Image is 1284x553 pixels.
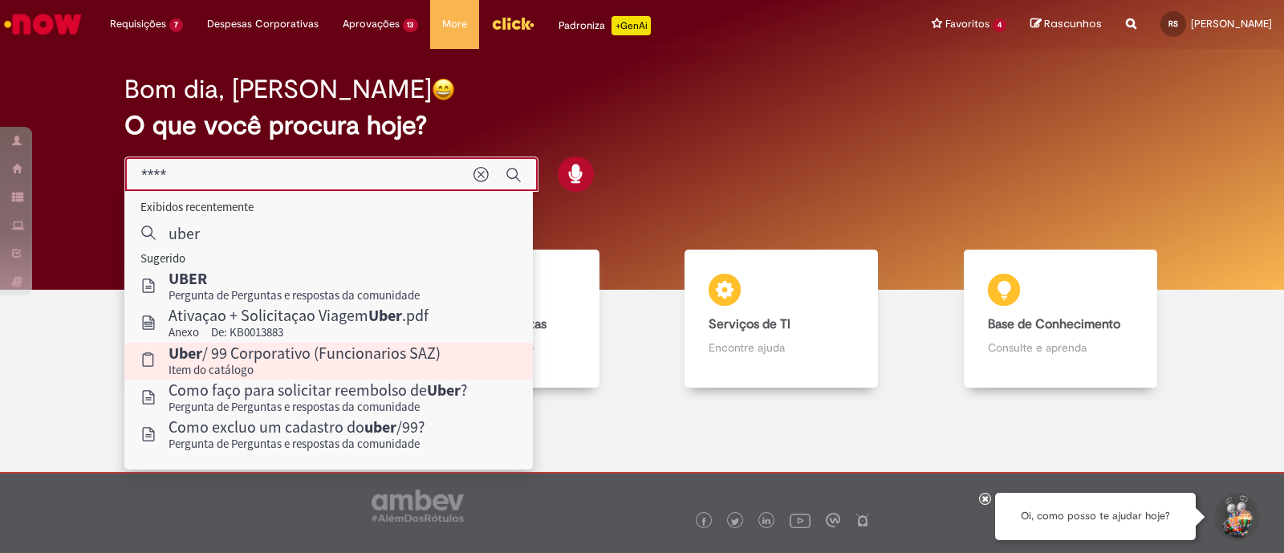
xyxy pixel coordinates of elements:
span: 4 [993,18,1006,32]
span: Favoritos [945,16,989,32]
b: Serviços de TI [709,316,790,332]
img: logo_footer_workplace.png [826,513,840,527]
h2: Bom dia, [PERSON_NAME] [124,75,432,104]
img: ServiceNow [2,8,84,40]
p: Consulte e aprenda [988,340,1133,356]
img: click_logo_yellow_360x200.png [491,11,534,35]
a: Base de Conhecimento Consulte e aprenda [921,250,1201,388]
span: Despesas Corporativas [207,16,319,32]
img: logo_footer_naosei.png [855,513,870,527]
span: Rascunhos [1044,16,1102,31]
span: [PERSON_NAME] [1191,17,1272,30]
a: Serviços de TI Encontre ajuda [642,250,921,388]
img: logo_footer_twitter.png [731,518,739,526]
span: RS [1168,18,1178,29]
b: Base de Conhecimento [988,316,1120,332]
img: logo_footer_youtube.png [790,510,811,531]
span: 13 [403,18,419,32]
div: Padroniza [559,16,651,35]
img: logo_footer_linkedin.png [762,517,770,527]
img: happy-face.png [432,78,455,101]
h2: O que você procura hoje? [124,112,1160,140]
p: +GenAi [612,16,651,35]
button: Iniciar Conversa de Suporte [1212,493,1260,541]
p: Encontre ajuda [709,340,854,356]
a: Rascunhos [1030,17,1102,32]
span: More [442,16,467,32]
img: logo_footer_facebook.png [700,518,708,526]
span: Requisições [110,16,166,32]
div: Oi, como posso te ajudar hoje? [995,493,1196,540]
span: 7 [169,18,183,32]
b: Catálogo de Ofertas [430,316,547,332]
span: Aprovações [343,16,400,32]
a: Tirar dúvidas Tirar dúvidas com Lupi Assist e Gen Ai [84,250,364,388]
img: logo_footer_ambev_rotulo_gray.png [372,490,464,522]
